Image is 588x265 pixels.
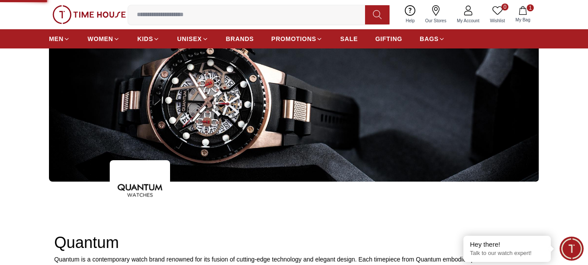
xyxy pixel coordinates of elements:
span: Help [402,17,418,24]
span: BRANDS [226,34,254,43]
a: UNISEX [177,31,208,47]
span: GIFTING [375,34,402,43]
a: Help [400,3,420,26]
a: 0Wishlist [485,3,510,26]
span: Our Stores [422,17,450,24]
div: Chat Widget [560,237,584,261]
a: GIFTING [375,31,402,47]
h2: Quantum [54,234,534,251]
a: WOMEN [87,31,120,47]
p: Talk to our watch expert! [470,250,544,257]
span: UNISEX [177,34,202,43]
img: ... [49,10,539,182]
span: MEN [49,34,63,43]
span: My Bag [512,17,534,23]
a: PROMOTIONS [271,31,323,47]
a: Our Stores [420,3,452,26]
span: 0 [501,3,508,10]
div: Hey there! [470,240,544,249]
a: KIDS [137,31,160,47]
a: MEN [49,31,70,47]
a: BAGS [420,31,445,47]
button: 1My Bag [510,4,536,25]
span: SALE [340,34,358,43]
span: KIDS [137,34,153,43]
span: My Account [453,17,483,24]
span: WOMEN [87,34,113,43]
span: PROMOTIONS [271,34,317,43]
a: BRANDS [226,31,254,47]
span: BAGS [420,34,438,43]
a: SALE [340,31,358,47]
span: 1 [527,4,534,11]
img: ... [110,160,170,220]
img: ... [52,5,126,24]
span: Wishlist [487,17,508,24]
